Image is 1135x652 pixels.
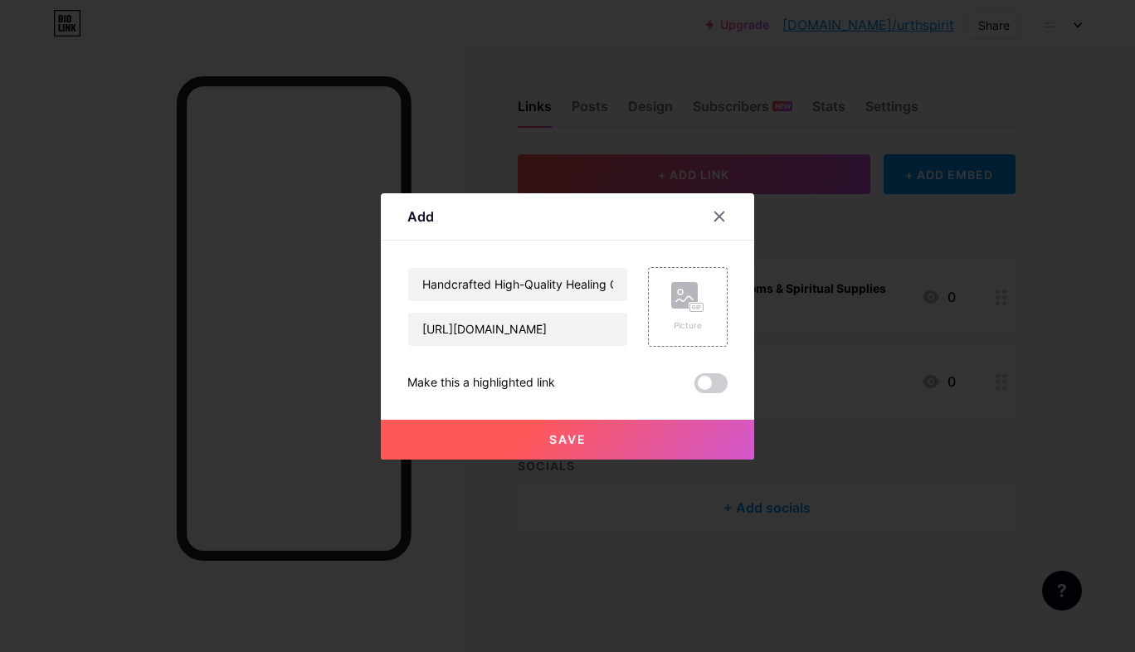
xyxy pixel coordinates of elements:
input: Title [408,268,627,301]
div: Picture [671,319,704,332]
button: Save [381,420,754,460]
div: Add [407,207,434,226]
span: Save [549,432,587,446]
input: URL [408,313,627,346]
div: Make this a highlighted link [407,373,555,393]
